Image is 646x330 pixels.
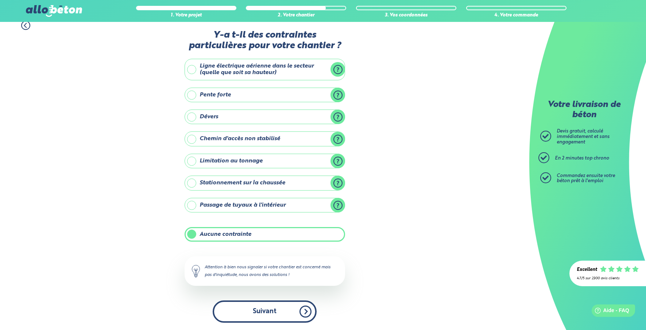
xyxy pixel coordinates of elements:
label: Chemin d'accès non stabilisé [185,131,345,146]
label: Pente forte [185,88,345,102]
span: En 2 minutes top chrono [555,156,609,161]
label: Stationnement sur la chaussée [185,176,345,190]
span: Devis gratuit, calculé immédiatement et sans engagement [557,129,610,144]
label: Limitation au tonnage [185,154,345,168]
label: Ligne électrique aérienne dans le secteur (quelle que soit sa hauteur) [185,59,345,80]
div: 4.7/5 sur 2300 avis clients [577,276,639,280]
div: 3. Vos coordonnées [356,13,456,18]
div: Excellent [577,267,597,273]
span: Commandez ensuite votre béton prêt à l'emploi [557,173,615,184]
label: Dévers [185,110,345,124]
div: 4. Votre commande [466,13,566,18]
div: 2. Votre chantier [246,13,346,18]
div: Attention à bien nous signaler si votre chantier est concerné mais pas d'inquiétude, nous avons d... [185,256,345,285]
button: Suivant [213,300,317,323]
label: Passage de tuyaux à l'intérieur [185,198,345,212]
iframe: Help widget launcher [581,302,638,322]
label: Aucune contrainte [185,227,345,242]
div: 1. Votre projet [136,13,236,18]
label: Y-a t-il des contraintes particulières pour votre chantier ? [185,30,345,51]
p: Votre livraison de béton [542,100,626,120]
img: allobéton [26,5,82,17]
